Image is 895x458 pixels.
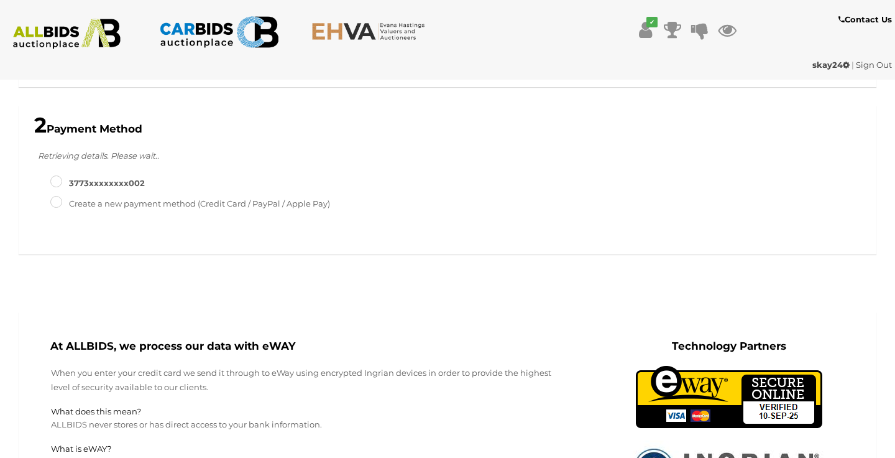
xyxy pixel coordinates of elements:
[636,366,822,428] img: eWAY Payment Gateway
[7,19,127,49] img: ALLBIDS.com.au
[856,60,892,70] a: Sign Out
[311,22,432,40] img: EHVA.com.au
[51,407,562,416] h5: What does this mean?
[50,197,330,211] label: Create a new payment method (Credit Card / PayPal / Apple Pay)
[50,340,295,352] b: At ALLBIDS, we process our data with eWAY
[838,12,895,27] a: Contact Us
[672,340,786,352] b: Technology Partners
[51,418,562,432] p: ALLBIDS never stores or has direct access to your bank information.
[34,123,142,135] b: Payment Method
[51,444,562,453] h5: What is eWAY?
[812,60,850,70] strong: skay24
[646,17,658,27] i: ✔
[50,176,145,190] label: 3773XXXXXXXX002
[38,151,159,161] i: Retrieving details. Please wait..
[34,112,47,138] span: 2
[159,12,280,52] img: CARBIDS.com.au
[51,366,562,395] p: When you enter your credit card we send it through to eWay using encrypted Ingrian devices in ord...
[851,60,854,70] span: |
[812,60,851,70] a: skay24
[636,19,654,41] a: ✔
[838,14,892,24] b: Contact Us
